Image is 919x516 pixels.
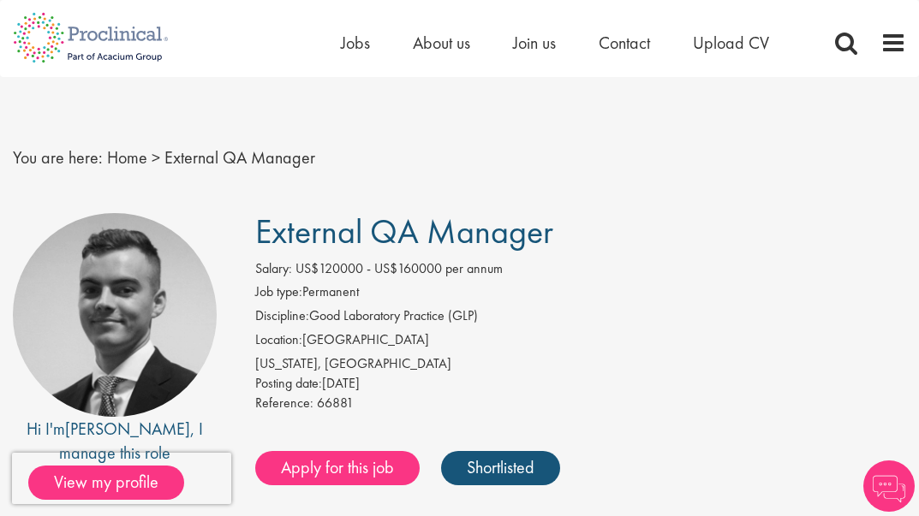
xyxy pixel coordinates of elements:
[164,146,315,169] span: External QA Manager
[12,453,231,504] iframe: reCAPTCHA
[107,146,147,169] a: breadcrumb link
[255,394,313,413] label: Reference:
[255,282,302,302] label: Job type:
[255,210,553,253] span: External QA Manager
[255,330,302,350] label: Location:
[13,417,217,466] div: Hi I'm , I manage this role
[65,418,190,440] a: [PERSON_NAME]
[317,394,354,412] span: 66881
[255,451,420,485] a: Apply for this job
[295,259,503,277] span: US$120000 - US$160000 per annum
[413,32,470,54] a: About us
[341,32,370,54] a: Jobs
[255,259,292,279] label: Salary:
[255,354,906,374] div: [US_STATE], [GEOGRAPHIC_DATA]
[441,451,560,485] a: Shortlisted
[255,282,906,306] li: Permanent
[255,374,906,394] div: [DATE]
[255,306,906,330] li: Good Laboratory Practice (GLP)
[255,330,906,354] li: [GEOGRAPHIC_DATA]
[13,213,217,417] img: imeage of recruiter Alex Bill
[599,32,650,54] a: Contact
[255,306,309,326] label: Discipline:
[513,32,556,54] a: Join us
[152,146,160,169] span: >
[255,374,322,392] span: Posting date:
[13,146,103,169] span: You are here:
[693,32,769,54] a: Upload CV
[863,460,915,512] img: Chatbot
